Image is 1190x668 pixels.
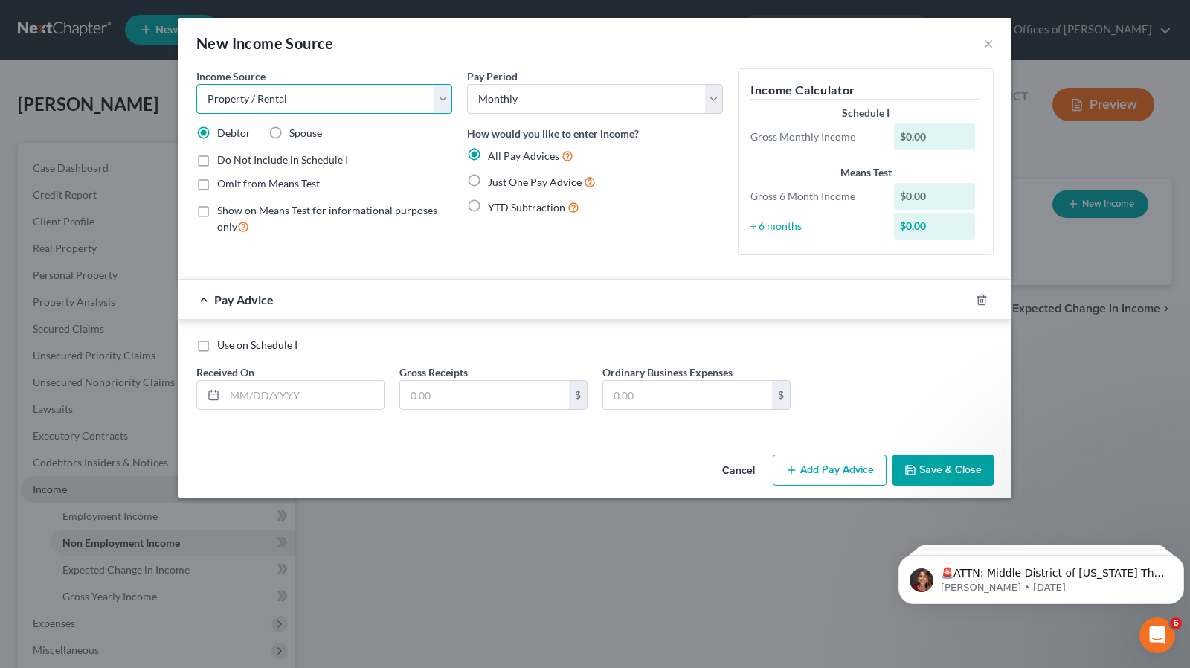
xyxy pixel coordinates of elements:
[217,153,348,166] span: Do Not Include in Schedule I
[488,201,565,213] span: YTD Subtraction
[196,70,266,83] span: Income Source
[467,126,639,141] label: How would you like to enter income?
[750,106,981,121] div: Schedule I
[1139,617,1175,653] iframe: Intercom live chat
[772,381,790,409] div: $
[773,455,887,486] button: Add Pay Advice
[488,150,559,162] span: All Pay Advices
[196,366,254,379] span: Received On
[399,364,468,380] label: Gross Receipts
[743,129,887,144] div: Gross Monthly Income
[225,381,384,409] input: MM/DD/YYYY
[217,126,251,139] span: Debtor
[710,456,767,486] button: Cancel
[750,165,981,180] div: Means Test
[894,123,976,150] div: $0.00
[983,34,994,52] button: ×
[750,81,981,100] h5: Income Calculator
[1170,617,1182,629] span: 6
[894,213,976,240] div: $0.00
[467,68,518,84] label: Pay Period
[603,381,772,409] input: 0.00
[217,338,297,351] span: Use on Schedule I
[217,204,437,233] span: Show on Means Test for informational purposes only
[569,381,587,409] div: $
[400,381,569,409] input: 0.00
[892,524,1190,628] iframe: Intercom notifications message
[892,455,994,486] button: Save & Close
[488,176,582,188] span: Just One Pay Advice
[217,177,320,190] span: Omit from Means Test
[743,189,887,204] div: Gross 6 Month Income
[214,292,274,306] span: Pay Advice
[602,364,733,380] label: Ordinary Business Expenses
[289,126,322,139] span: Spouse
[196,33,334,54] div: New Income Source
[894,183,976,210] div: $0.00
[743,219,887,234] div: ÷ 6 months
